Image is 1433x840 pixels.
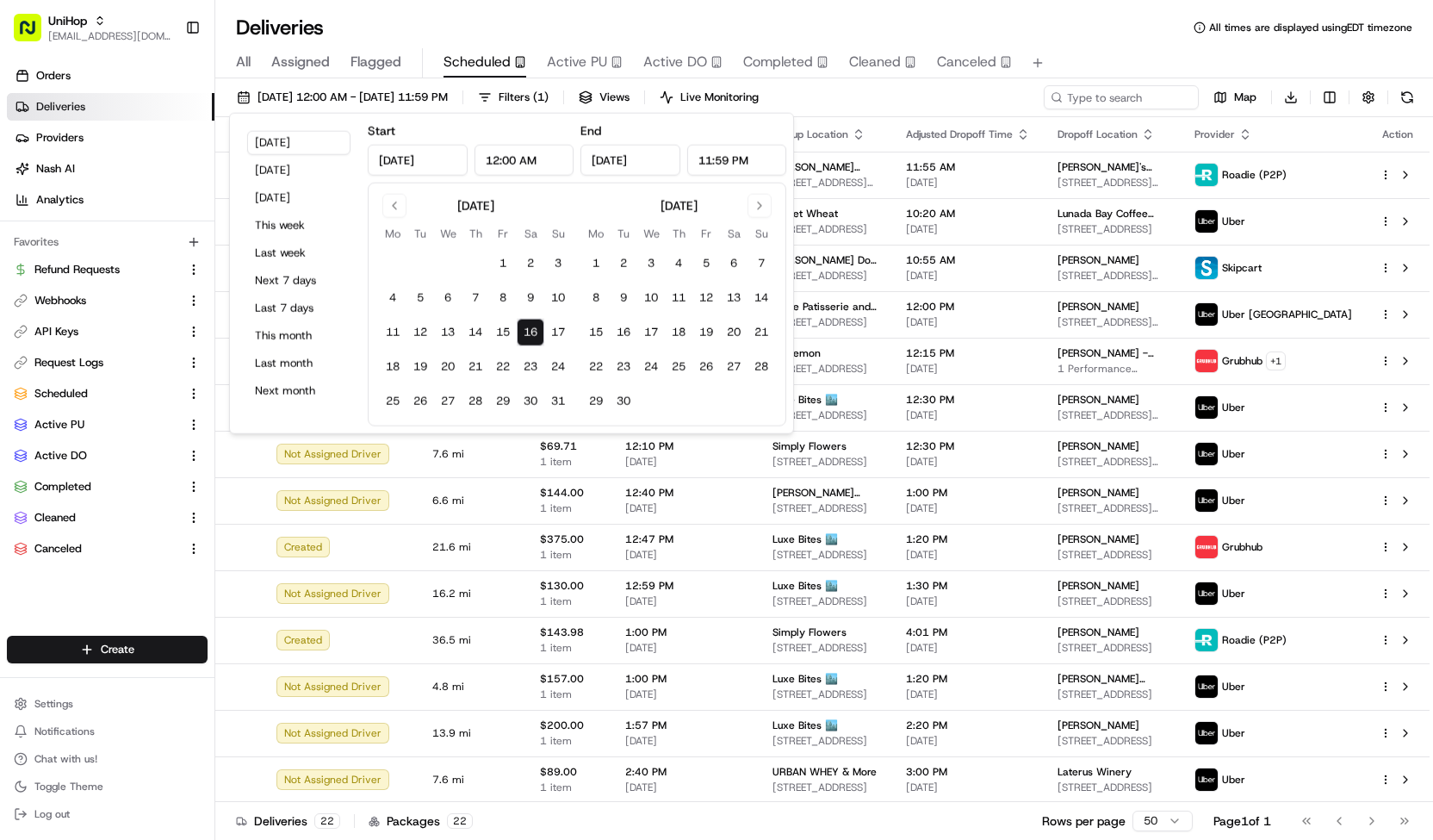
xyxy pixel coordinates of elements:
button: 6 [434,284,462,312]
button: 11 [665,284,692,312]
span: [DATE] [906,315,1030,329]
span: Active PU [34,417,84,432]
span: Canceled [937,52,996,72]
th: Monday [379,225,406,243]
img: uber-new-logo.jpeg [1195,675,1218,698]
span: Provider [1194,128,1235,141]
span: Webhooks [34,293,86,308]
span: $157.00 [540,672,598,686]
div: Favorites [7,228,208,256]
button: Request Logs [7,349,208,376]
span: [EMAIL_ADDRESS][DOMAIN_NAME] [48,29,171,43]
span: Flagged [350,52,401,72]
label: Start [368,123,395,139]
span: 12:59 PM [625,579,745,593]
span: [DATE] [906,408,1030,422]
span: Orders [36,68,71,84]
button: Webhooks [7,287,208,314]
button: Notifications [7,719,208,744]
button: 1 [489,250,517,277]
span: Request Logs [34,355,103,370]
button: [DATE] [247,186,350,210]
span: 12:10 PM [625,439,745,453]
button: 25 [379,388,406,415]
span: [PERSON_NAME] Finest Wholesale [772,160,878,174]
span: Refund Requests [34,262,120,277]
span: Simply Flowers [772,625,847,639]
button: API Keys [7,318,208,345]
span: Canceled [34,541,82,557]
h1: Deliveries [236,14,324,41]
span: 1 item [540,455,598,469]
button: 31 [544,388,572,415]
span: $130.00 [540,579,598,593]
img: roadie-logo-v2.jpg [1195,164,1218,186]
span: [DATE] [625,548,745,562]
span: Adjusted Dropoff Time [906,128,1013,141]
span: [STREET_ADDRESS] [772,269,878,283]
button: 22 [489,353,517,381]
span: [STREET_ADDRESS] [772,641,878,655]
button: 22 [582,353,610,381]
span: [DATE] [906,455,1030,469]
button: Cleaned [7,504,208,532]
span: $143.98 [540,625,598,639]
span: [STREET_ADDRESS] [1058,548,1167,562]
span: Luxe Bites 🏙️ [772,532,838,546]
button: 13 [434,319,462,346]
span: Grubhub [1222,540,1262,554]
span: 10:20 AM [906,207,1030,221]
button: 23 [517,353,544,381]
a: Webhooks [14,293,180,308]
span: Simply Flowers [772,439,847,453]
button: Create [7,636,208,663]
span: Sucre Patisserie and Cafe (Order for Arrangeit) [772,300,878,314]
button: 30 [517,388,544,415]
div: [DATE] [661,197,698,215]
button: 28 [462,388,489,415]
input: Time [687,145,787,176]
img: uber-new-logo.jpeg [1195,396,1218,419]
span: Nash AI [36,161,75,177]
th: Friday [692,225,720,243]
span: 1:00 PM [625,625,745,639]
span: Chat with us! [34,752,97,766]
span: [STREET_ADDRESS] [772,548,878,562]
a: Scheduled [14,386,180,401]
span: [PERSON_NAME] - UniHop [1058,346,1167,360]
input: Time [475,145,574,176]
span: Uber [1222,215,1245,228]
a: Providers [7,124,214,152]
img: uber-new-logo.jpeg [1195,489,1218,512]
button: 6 [720,250,748,277]
button: 9 [517,284,544,312]
div: Action [1380,128,1416,141]
span: Uber [1222,494,1245,507]
span: [STREET_ADDRESS] [772,455,878,469]
a: Cleaned [14,510,180,526]
button: 20 [434,353,462,381]
span: Luxe Bites 🏙️ [772,579,838,593]
button: UniHop [48,12,87,29]
span: Live Monitoring [680,90,759,105]
button: 26 [692,353,720,381]
img: uber-new-logo.jpeg [1195,722,1218,744]
button: 13 [720,284,748,312]
label: End [580,123,601,139]
th: Tuesday [610,225,637,243]
button: Toggle Theme [7,775,208,799]
span: 10:55 AM [906,253,1030,267]
span: Assigned [271,52,330,72]
th: Sunday [544,225,572,243]
span: [PERSON_NAME] [1058,579,1139,593]
span: 6.6 mi [432,494,512,507]
span: [STREET_ADDRESS] [772,362,878,376]
th: Tuesday [406,225,434,243]
span: 4:01 PM [906,625,1030,639]
span: Settings [34,697,73,711]
span: [DATE] [906,641,1030,655]
span: [STREET_ADDRESS][PERSON_NAME] [1058,315,1167,329]
button: Next 7 days [247,269,350,293]
button: +1 [1266,352,1286,370]
button: 5 [692,250,720,277]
